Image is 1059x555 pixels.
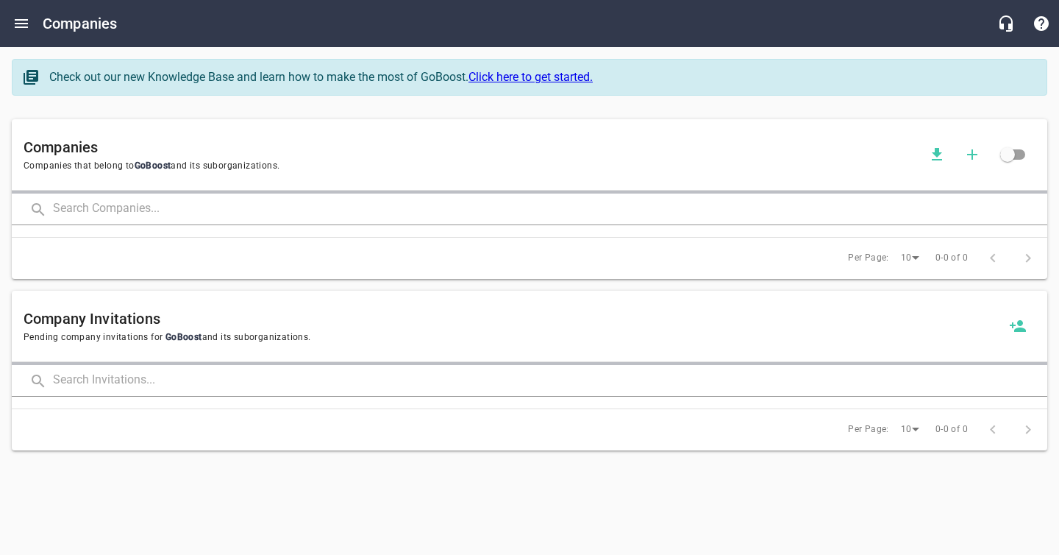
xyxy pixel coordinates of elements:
span: 0-0 of 0 [935,423,968,437]
h6: Companies [43,12,117,35]
span: Per Page: [848,251,889,266]
span: Click to view all companies [990,137,1025,172]
button: Live Chat [988,6,1024,41]
div: 10 [895,248,924,268]
span: Per Page: [848,423,889,437]
span: Companies that belong to and its suborganizations. [24,159,919,174]
input: Search Invitations... [53,365,1047,397]
span: Pending company invitations for and its suborganizations. [24,330,1000,345]
span: GoBoost [163,332,202,342]
span: GoBoost [135,160,171,171]
button: Support Portal [1024,6,1059,41]
input: Search Companies... [53,194,1047,225]
h6: Company Invitations [24,307,1000,330]
button: Download companies [919,137,955,172]
button: Open drawer [4,6,39,41]
div: 10 [895,420,924,439]
button: Invite a new company [1000,308,1035,344]
span: 0-0 of 0 [935,251,968,266]
a: Click here to get started. [468,70,593,84]
button: Add a new company [955,137,990,172]
h6: Companies [24,135,919,159]
div: Check out our new Knowledge Base and learn how to make the most of GoBoost. [49,68,1032,86]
